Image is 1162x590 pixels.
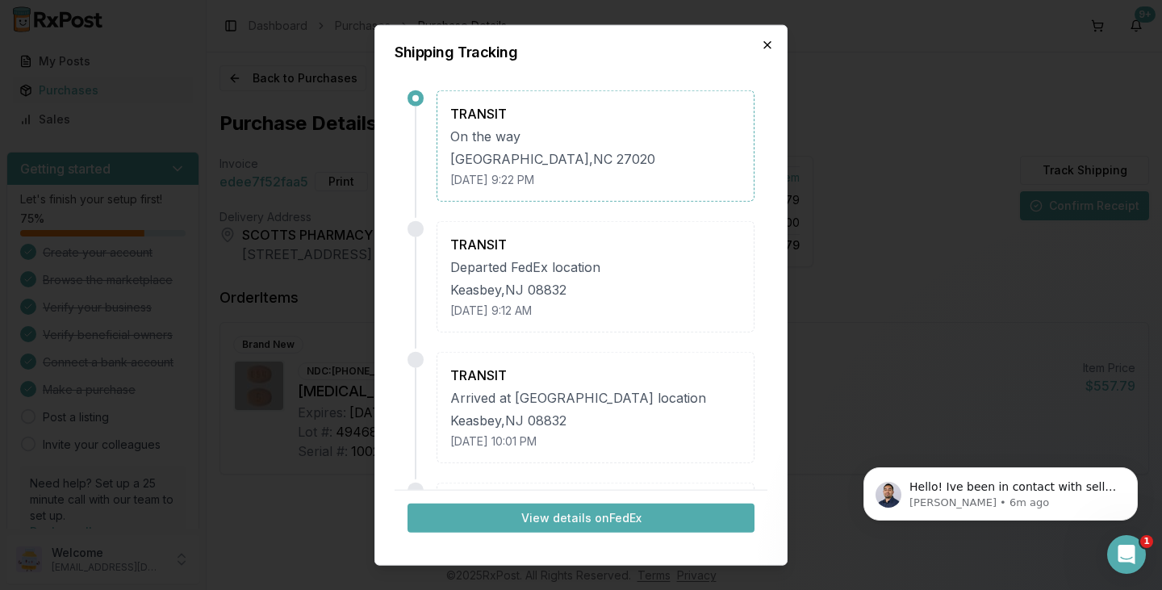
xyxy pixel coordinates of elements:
button: View details onFedEx [408,504,754,533]
div: Keasbey , NJ 08832 [450,410,741,429]
div: Keasbey , NJ 08832 [450,279,741,299]
div: [DATE] 9:22 PM [450,171,741,187]
div: On the way [450,126,741,145]
div: Arrived at [GEOGRAPHIC_DATA] location [450,387,741,407]
div: TRANSIT [450,234,741,253]
div: [DATE] 9:12 AM [450,302,741,318]
div: TRANSIT [450,365,741,384]
div: [GEOGRAPHIC_DATA] , NC 27020 [450,149,741,168]
iframe: Intercom notifications message [839,433,1162,546]
h2: Shipping Tracking [395,44,767,59]
div: Departed FedEx location [450,257,741,276]
iframe: Intercom live chat [1107,535,1146,574]
div: [DATE] 10:01 PM [450,433,741,449]
span: 1 [1140,535,1153,548]
div: TRANSIT [450,103,741,123]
